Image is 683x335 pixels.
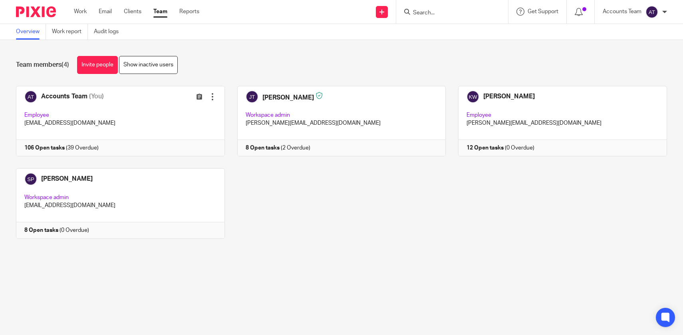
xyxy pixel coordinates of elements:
[153,8,167,16] a: Team
[77,56,118,74] a: Invite people
[16,61,69,69] h1: Team members
[62,62,69,68] span: (4)
[94,24,125,40] a: Audit logs
[119,56,178,74] a: Show inactive users
[74,8,87,16] a: Work
[99,8,112,16] a: Email
[16,24,46,40] a: Overview
[603,8,641,16] p: Accounts Team
[412,10,484,17] input: Search
[52,24,88,40] a: Work report
[645,6,658,18] img: svg%3E
[528,9,558,14] span: Get Support
[179,8,199,16] a: Reports
[16,6,56,17] img: Pixie
[124,8,141,16] a: Clients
